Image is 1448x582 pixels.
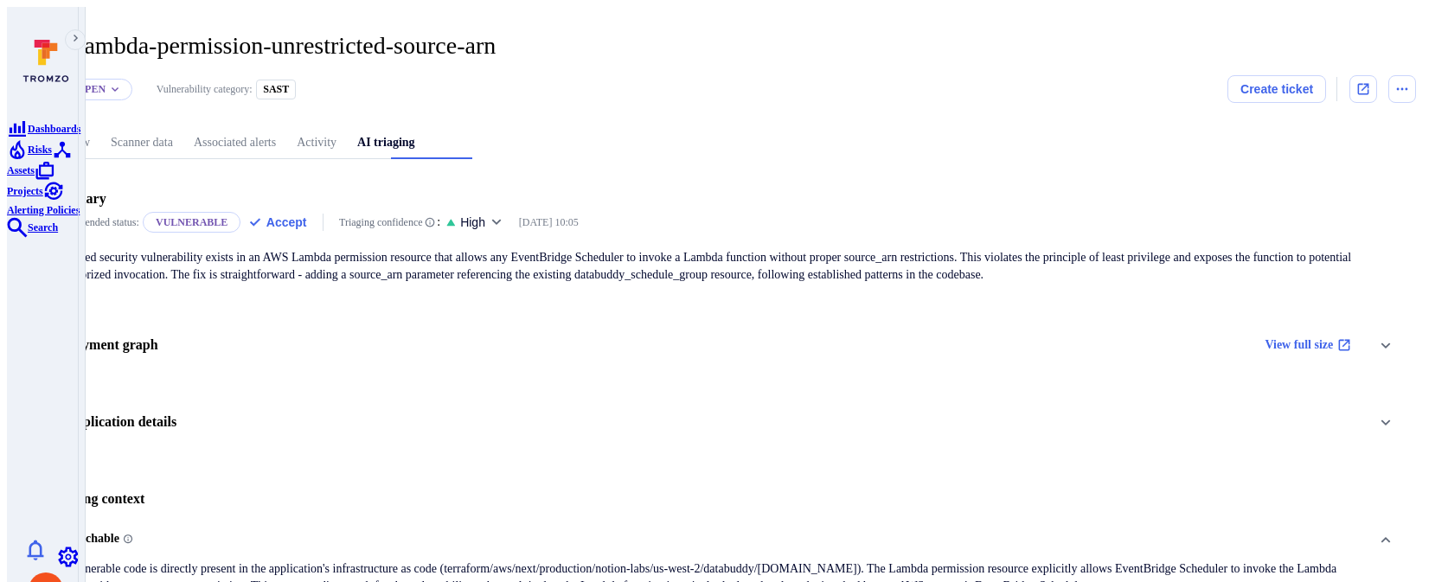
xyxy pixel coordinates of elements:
a: Alerting Policies [7,182,80,216]
span: aws-lambda-permission-unrestricted-source-arn [32,32,496,59]
h2: Triaging context [48,490,144,508]
svg: AI Triaging Agent self-evaluates the confidence behind recommended status based on the depth and ... [425,214,435,231]
a: Risks [7,141,52,156]
h2: Application details [48,413,176,431]
a: AI triaging [347,127,426,159]
span: Reachable [48,525,1362,553]
span: Assets [7,164,35,176]
button: High [460,214,503,232]
a: Associated alerts [183,127,286,159]
div: Expand [32,392,1416,453]
span: Triaging confidence [339,214,423,231]
a: Dashboards [7,120,80,135]
svg: Indicates if a vulnerability code, component, function or a library can actually be reached or in... [123,534,133,544]
button: Notifications [13,536,57,564]
i: Expand navigation menu [70,33,81,47]
div: Vulnerability tabs [32,127,1416,159]
p: Vulnerable [143,212,240,233]
span: Search [28,221,58,233]
div: Open original issue [1349,75,1377,103]
a: Scanner data [100,127,183,159]
button: Create ticket [1227,75,1325,103]
div: : [339,214,440,231]
button: Options menu [1388,75,1416,103]
span: Recommended status: [48,216,139,229]
button: Expand navigation menu [65,29,86,50]
a: Activity [286,127,347,159]
span: Risks [28,144,52,156]
button: Open [77,82,106,96]
a: Settings [58,548,79,563]
a: View full size [1253,323,1363,366]
h2: Summary [48,190,106,208]
div: SAST [256,80,296,99]
div: Expand [32,315,1416,376]
h2: Deployment graph [48,336,158,354]
button: Expand dropdown [110,84,120,94]
span: Dashboards [28,123,80,135]
span: Vulnerability category: [157,83,253,96]
span: Alerting Policies [7,204,80,216]
p: A verified security vulnerability exists in an AWS Lambda permission resource that allows any Eve... [48,249,1400,284]
span: Projects [7,185,43,197]
button: Accept [248,214,306,231]
a: Search [7,219,58,233]
span: High [460,214,485,231]
span: Only visible to Tromzo users [519,216,579,229]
